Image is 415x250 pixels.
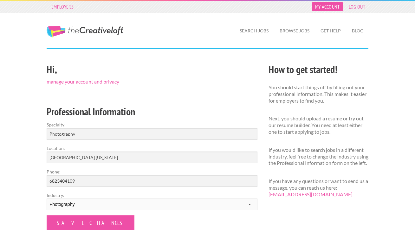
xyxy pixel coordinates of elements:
[47,105,257,119] h2: Professional Information
[269,115,368,135] p: Next, you should upload a resume or try out our resume builder. You need at least either one to s...
[315,24,346,38] a: Get Help
[269,147,368,166] p: If you would like to search jobs in a different industry, feel free to change the industry using ...
[47,145,257,152] label: Location:
[47,215,134,230] input: Save Changes
[269,191,353,197] a: [EMAIL_ADDRESS][DOMAIN_NAME]
[346,2,368,11] a: Log Out
[235,24,274,38] a: Search Jobs
[269,178,368,198] p: If you have any questions or want to send us a message, you can reach us here:
[269,62,368,77] h2: How to get started!
[47,78,119,84] a: manage your account and privacy
[47,175,257,187] input: Optional
[47,168,257,175] label: Phone:
[47,26,123,37] a: The Creative Loft
[347,24,368,38] a: Blog
[47,152,257,163] input: e.g. New York, NY
[47,192,257,199] label: Industry:
[275,24,314,38] a: Browse Jobs
[47,62,257,77] h2: Hi,
[48,2,77,11] a: Employers
[312,2,343,11] a: My Account
[47,121,257,128] label: Specialty:
[269,84,368,104] p: You should start things off by filling out your professional information. This makes it easier fo...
